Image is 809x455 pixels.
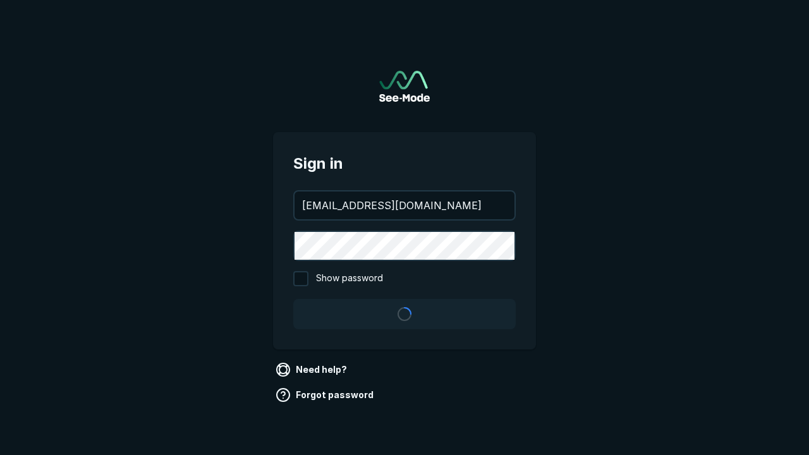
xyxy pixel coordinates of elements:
input: your@email.com [295,191,514,219]
a: Need help? [273,360,352,380]
img: See-Mode Logo [379,71,430,102]
a: Go to sign in [379,71,430,102]
span: Sign in [293,152,516,175]
a: Forgot password [273,385,379,405]
span: Show password [316,271,383,286]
